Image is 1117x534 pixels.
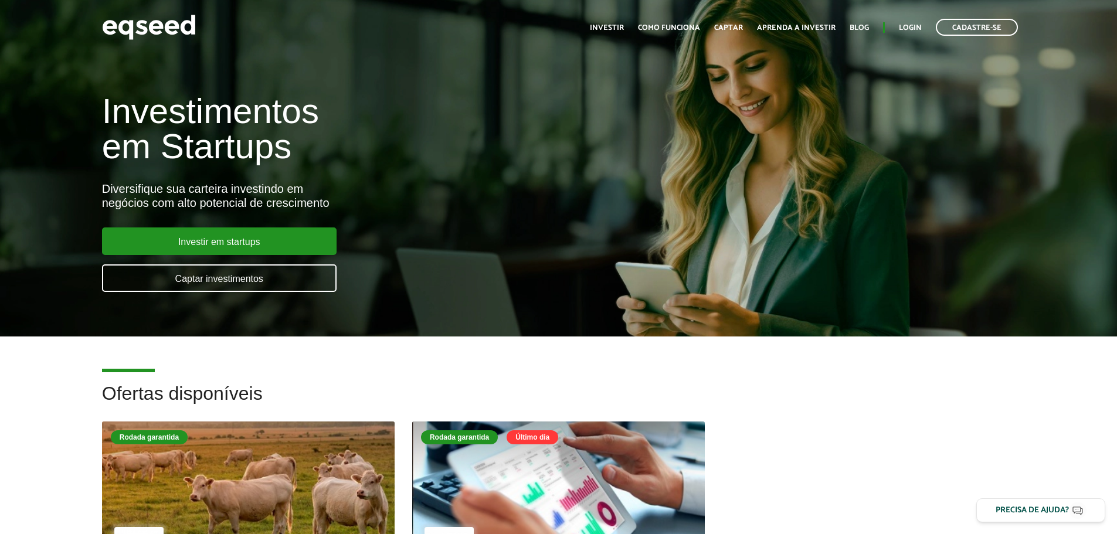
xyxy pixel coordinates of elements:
[507,430,558,444] div: Último dia
[102,383,1016,421] h2: Ofertas disponíveis
[757,24,836,32] a: Aprenda a investir
[102,227,337,255] a: Investir em startups
[102,182,643,210] div: Diversifique sua carteira investindo em negócios com alto potencial de crescimento
[590,24,624,32] a: Investir
[102,94,643,164] h1: Investimentos em Startups
[638,24,700,32] a: Como funciona
[102,12,196,43] img: EqSeed
[714,24,743,32] a: Captar
[102,264,337,292] a: Captar investimentos
[899,24,922,32] a: Login
[850,24,869,32] a: Blog
[936,19,1018,36] a: Cadastre-se
[111,430,188,444] div: Rodada garantida
[421,430,498,444] div: Rodada garantida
